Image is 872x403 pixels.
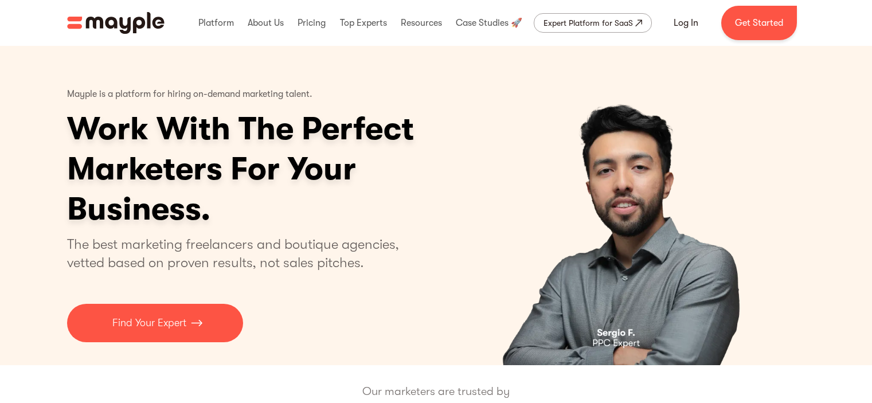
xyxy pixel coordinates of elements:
img: Mayple logo [67,12,165,34]
div: Expert Platform for SaaS [543,16,633,30]
p: The best marketing freelancers and boutique agencies, vetted based on proven results, not sales p... [67,235,413,272]
div: carousel [447,46,805,365]
a: home [67,12,165,34]
div: About Us [245,5,287,41]
div: 1 of 4 [447,46,805,365]
div: Top Experts [337,5,390,41]
a: Get Started [721,6,797,40]
p: Mayple is a platform for hiring on-demand marketing talent. [67,80,312,109]
p: Find Your Expert [112,315,186,331]
a: Find Your Expert [67,304,243,342]
a: Log In [660,9,712,37]
h1: Work With The Perfect Marketers For Your Business. [67,109,503,229]
a: Expert Platform for SaaS [534,13,652,33]
div: Platform [195,5,237,41]
div: Resources [398,5,445,41]
div: Pricing [295,5,329,41]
